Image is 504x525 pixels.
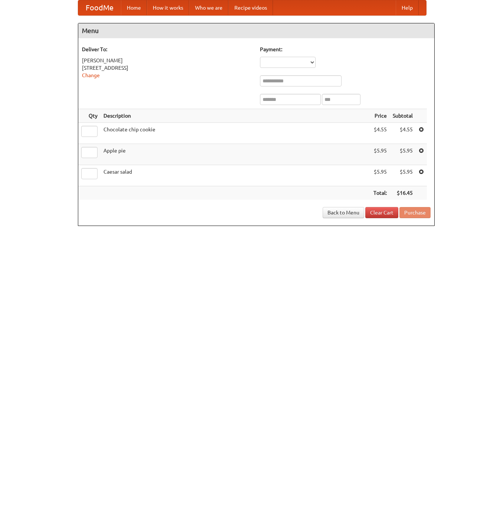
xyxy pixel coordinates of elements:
[78,23,434,38] h4: Menu
[121,0,147,15] a: Home
[101,144,370,165] td: Apple pie
[101,123,370,144] td: Chocolate chip cookie
[390,186,416,200] th: $16.45
[82,72,100,78] a: Change
[390,109,416,123] th: Subtotal
[365,207,398,218] a: Clear Cart
[78,109,101,123] th: Qty
[399,207,431,218] button: Purchase
[228,0,273,15] a: Recipe videos
[390,144,416,165] td: $5.95
[390,123,416,144] td: $4.55
[189,0,228,15] a: Who we are
[147,0,189,15] a: How it works
[323,207,364,218] a: Back to Menu
[101,109,370,123] th: Description
[370,144,390,165] td: $5.95
[370,186,390,200] th: Total:
[370,165,390,186] td: $5.95
[82,57,253,64] div: [PERSON_NAME]
[396,0,419,15] a: Help
[82,64,253,72] div: [STREET_ADDRESS]
[370,123,390,144] td: $4.55
[78,0,121,15] a: FoodMe
[101,165,370,186] td: Caesar salad
[82,46,253,53] h5: Deliver To:
[370,109,390,123] th: Price
[390,165,416,186] td: $5.95
[260,46,431,53] h5: Payment:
